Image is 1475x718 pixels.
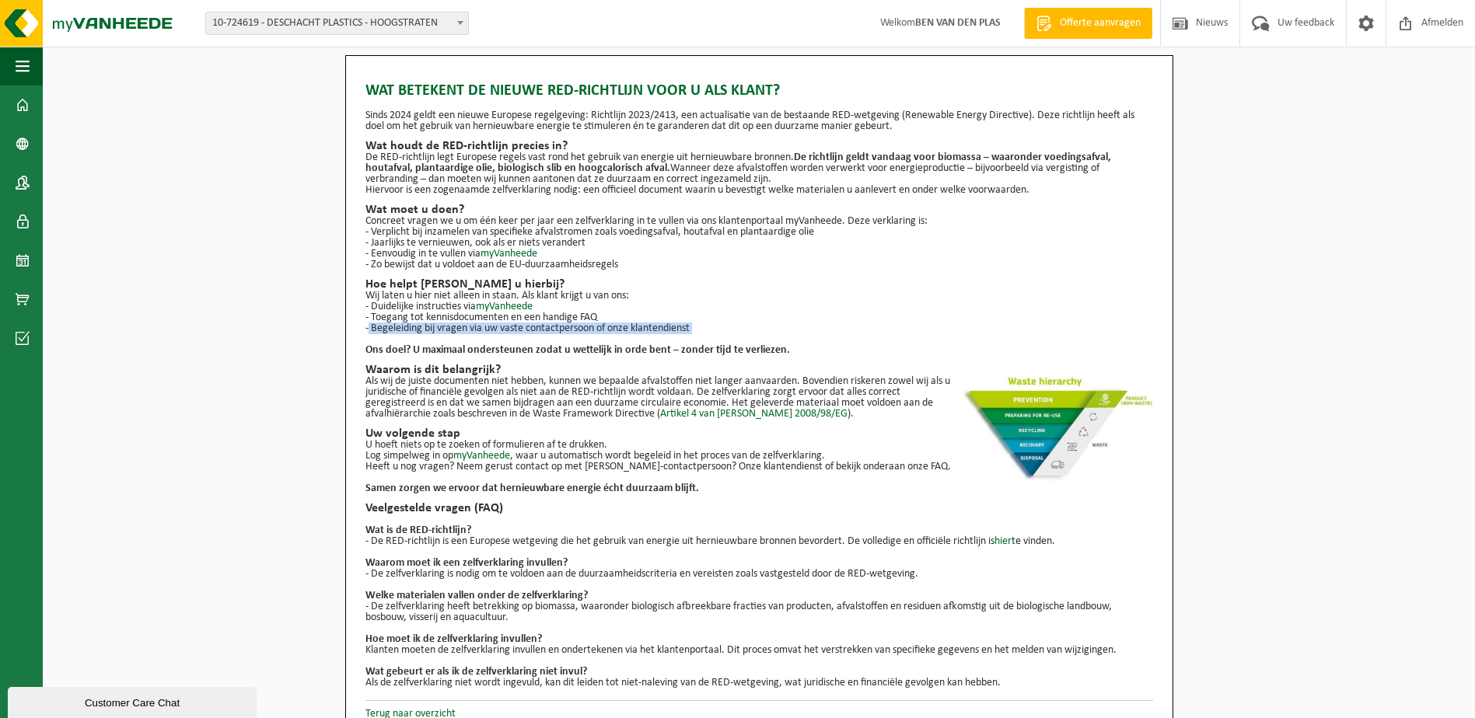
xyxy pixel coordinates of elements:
p: Als de zelfverklaring niet wordt ingevuld, kan dit leiden tot niet-naleving van de RED-wetgeving,... [365,678,1153,688]
b: Wat gebeurt er als ik de zelfverklaring niet invul? [365,666,587,678]
h2: Waarom is dit belangrijk? [365,364,1153,376]
span: Offerte aanvragen [1056,16,1145,31]
h2: Uw volgende stap [365,427,1153,440]
a: Offerte aanvragen [1024,8,1152,39]
a: myVanheede [481,248,537,260]
p: Klanten moeten de zelfverklaring invullen en ondertekenen via het klantenportaal. Dit proces omva... [365,645,1153,656]
p: - De zelfverklaring is nodig om te voldoen aan de duurzaamheidscriteria en vereisten zoals vastge... [365,569,1153,580]
p: - Jaarlijks te vernieuwen, ook als er niets verandert [365,238,1153,249]
strong: BEN VAN DEN PLAS [915,17,1001,29]
b: Samen zorgen we ervoor dat hernieuwbare energie écht duurzaam blijft. [365,483,699,494]
p: - De zelfverklaring heeft betrekking op biomassa, waaronder biologisch afbreekbare fracties van p... [365,601,1153,623]
p: - Toegang tot kennisdocumenten en een handige FAQ [365,312,1153,323]
h2: Hoe helpt [PERSON_NAME] u hierbij? [365,278,1153,291]
p: - De RED-richtlijn is een Europese wetgeving die het gebruik van energie uit hernieuwbare bronnen... [365,536,1153,547]
p: - Duidelijke instructies via [365,301,1153,312]
p: - Eenvoudig in te vullen via [365,249,1153,260]
p: De RED-richtlijn legt Europese regels vast rond het gebruik van energie uit hernieuwbare bronnen.... [365,152,1153,185]
h2: Veelgestelde vragen (FAQ) [365,502,1153,514]
b: Welke materialen vallen onder de zelfverklaring? [365,590,588,601]
h2: Wat moet u doen? [365,204,1153,216]
iframe: chat widget [8,684,260,718]
strong: Ons doel? U maximaal ondersteunen zodat u wettelijk in orde bent – zonder tijd te verliezen. [365,344,790,356]
h2: Wat houdt de RED-richtlijn precies in? [365,140,1153,152]
p: Wij laten u hier niet alleen in staan. Als klant krijgt u van ons: [365,291,1153,301]
p: Als wij de juiste documenten niet hebben, kunnen we bepaalde afvalstoffen niet langer aanvaarden.... [365,376,1153,420]
b: Wat is de RED-richtlijn? [365,525,471,536]
span: 10-724619 - DESCHACHT PLASTICS - HOOGSTRATEN [205,12,469,35]
a: myVanheede [453,450,510,462]
b: Waarom moet ik een zelfverklaring invullen? [365,557,568,569]
p: - Zo bewijst dat u voldoet aan de EU-duurzaamheidsregels [365,260,1153,270]
p: - Verplicht bij inzamelen van specifieke afvalstromen zoals voedingsafval, houtafval en plantaard... [365,227,1153,238]
strong: De richtlijn geldt vandaag voor biomassa – waaronder voedingsafval, houtafval, plantaardige olie,... [365,152,1111,174]
a: myVanheede [476,301,533,312]
a: hier [994,535,1012,547]
a: Artikel 4 van [PERSON_NAME] 2008/98/EG [660,408,848,420]
p: Concreet vragen we u om één keer per jaar een zelfverklaring in te vullen via ons klantenportaal ... [365,216,1153,227]
b: Hoe moet ik de zelfverklaring invullen? [365,633,542,645]
span: Wat betekent de nieuwe RED-richtlijn voor u als klant? [365,79,780,103]
p: - Begeleiding bij vragen via uw vaste contactpersoon of onze klantendienst [365,323,1153,334]
p: U hoeft niets op te zoeken of formulieren af te drukken. Log simpelweg in op , waar u automatisch... [365,440,1153,462]
span: 10-724619 - DESCHACHT PLASTICS - HOOGSTRATEN [206,12,468,34]
p: Heeft u nog vragen? Neem gerust contact op met [PERSON_NAME]-contactpersoon? Onze klantendienst o... [365,462,1153,472]
p: Sinds 2024 geldt een nieuwe Europese regelgeving: Richtlijn 2023/2413, een actualisatie van de be... [365,110,1153,132]
p: Hiervoor is een zogenaamde zelfverklaring nodig: een officieel document waarin u bevestigt welke ... [365,185,1153,196]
